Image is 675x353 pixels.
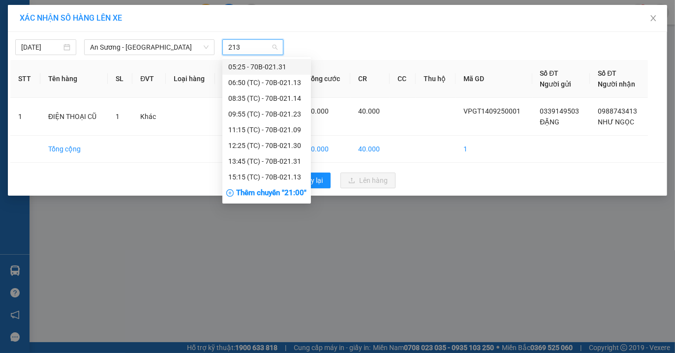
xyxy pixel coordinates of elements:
[20,13,122,23] span: XÁC NHẬN SỐ HÀNG LÊN XE
[540,107,580,115] span: 0339149503
[3,39,135,56] span: - Thời gian khiếu kiện trong vòng 10 ngày kể từ ngày gửi. - Hàng hoá chuyển hoàn theo yêu cầu của...
[116,113,120,120] span: 1
[10,60,40,98] th: STT
[598,69,616,77] span: Số ĐT
[228,172,305,182] div: 15:15 (TC) - 70B-021.13
[215,60,256,98] th: Ghi chú
[456,136,532,163] td: 1
[307,107,329,115] span: 40.000
[228,61,305,72] div: 05:25 - 70B-021.31
[540,69,559,77] span: Số ĐT
[299,136,350,163] td: 40.000
[226,189,234,197] span: plus-circle
[350,60,390,98] th: CR
[340,173,396,188] button: uploadLên hàng
[456,60,532,98] th: Mã GD
[598,80,635,88] span: Người nhận
[228,140,305,151] div: 12:25 (TC) - 70B-021.30
[166,60,215,98] th: Loại hàng
[358,107,380,115] span: 40.000
[228,156,305,167] div: 13:45 (TC) - 70B-021.31
[598,107,637,115] span: 0988743413
[390,60,416,98] th: CC
[132,60,165,98] th: ĐVT
[350,136,390,163] td: 40.000
[228,93,305,104] div: 08:35 (TC) - 70B-021.14
[3,21,50,25] span: Quy định nhận/gửi hàng:
[3,27,141,38] span: - Sau 03 ngày gửi hàng, nếu quý khách không đến nhận hàng hóa thì mọi khiếu nại công ty sẽ không ...
[540,80,572,88] span: Người gửi
[222,185,311,202] div: Thêm chuyến " 21:00 "
[299,60,350,98] th: Tổng cước
[40,60,108,98] th: Tên hàng
[540,118,560,126] span: ĐẶNG
[132,98,165,136] td: Khác
[40,98,108,136] td: ĐIỆN THOẠI CŨ
[416,60,456,98] th: Thu hộ
[598,118,634,126] span: NHƯ NGỌC
[40,136,108,163] td: Tổng cộng
[463,107,521,115] span: VPGT1409250001
[228,77,305,88] div: 06:50 (TC) - 70B-021.13
[640,5,667,32] button: Close
[228,109,305,119] div: 09:55 (TC) - 70B-021.23
[21,42,61,53] input: 14/09/2025
[228,124,305,135] div: 11:15 (TC) - 70B-021.09
[108,60,133,98] th: SL
[10,98,40,136] td: 1
[203,44,209,50] span: down
[3,58,144,75] span: - Đối với hàng đã khai báo giá trị khi gửi,công ty sẽ bồi thường 50% giá trị khi bị thất lạc hoặc...
[3,11,145,19] p: -------------------------------------------
[649,14,657,22] span: close
[90,40,209,55] span: An Sương - Tân Biên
